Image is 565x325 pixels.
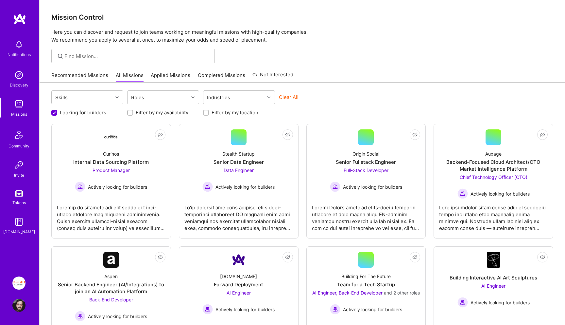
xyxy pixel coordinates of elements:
[12,38,26,51] img: bell
[184,199,293,232] div: Lo'ip dolorsit ame cons adipisci eli s doei-temporinci utlaboreet DO magnaali enim admi veniamqui...
[412,132,418,137] i: icon EyeClosed
[103,135,119,140] img: Company Logo
[93,167,130,173] span: Product Manager
[220,273,257,280] div: [DOMAIN_NAME]
[12,159,26,172] img: Invite
[158,132,163,137] i: icon EyeClosed
[12,68,26,82] img: discovery
[439,159,548,172] div: Backend-Focused Cloud Architect/CTO Market Intelligence Platform
[51,28,553,44] p: Here you can discover and request to join teams working on meaningful missions with high-quality ...
[129,93,146,102] div: Roles
[89,297,133,302] span: Back-End Developer
[412,255,418,260] i: icon EyeClosed
[540,255,545,260] i: icon EyeClosed
[136,109,188,116] label: Filter by my availability
[51,13,553,21] h3: Mission Control
[285,132,290,137] i: icon EyeClosed
[57,129,165,233] a: Company LogoCurinosInternal Data Sourcing PlatformProduct Manager Actively looking for buildersAc...
[487,252,500,268] img: Company Logo
[158,255,163,260] i: icon EyeClosed
[115,96,119,99] i: icon Chevron
[51,72,108,83] a: Recommended Missions
[222,150,255,157] div: Stealth Startup
[279,94,299,101] button: Clear All
[116,72,144,83] a: All Missions
[57,281,165,295] div: Senior Backend Engineer (AI/Integrations) to join an AI Automation Platform
[312,290,383,296] span: AI Engineer, Back-End Developer
[214,159,264,165] div: Senior Data Engineer
[12,277,26,290] img: Insight Partners: Data & AI - Sourcing
[285,255,290,260] i: icon EyeClosed
[212,109,258,116] label: Filter by my location
[460,174,527,180] span: Chief Technology Officer (CTO)
[439,129,548,233] a: AuxageBackend-Focused Cloud Architect/CTO Market Intelligence PlatformChief Technology Officer (C...
[75,311,85,321] img: Actively looking for builders
[75,182,85,192] img: Actively looking for builders
[343,183,402,190] span: Actively looking for builders
[341,273,391,280] div: Building For The Future
[540,132,545,137] i: icon EyeClosed
[10,82,28,88] div: Discovery
[64,53,210,60] input: Find Mission...
[184,129,293,233] a: Stealth StartupSenior Data EngineerData Engineer Actively looking for buildersActively looking fo...
[330,304,340,315] img: Actively looking for builders
[337,281,395,288] div: Team for a Tech Startup
[205,93,232,102] div: Industries
[336,159,396,165] div: Senior Fullstack Engineer
[73,159,149,165] div: Internal Data Sourcing Platform
[12,98,26,111] img: teamwork
[57,52,64,60] i: icon SearchGrey
[11,111,27,118] div: Missions
[88,183,147,190] span: Actively looking for builders
[103,150,119,157] div: Curinos
[14,172,24,179] div: Invite
[88,313,147,320] span: Actively looking for builders
[12,299,26,312] img: User Avatar
[202,304,213,315] img: Actively looking for builders
[252,71,293,83] a: Not Interested
[215,306,275,313] span: Actively looking for builders
[384,290,420,296] span: and 2 other roles
[481,283,505,289] span: AI Engineer
[11,277,27,290] a: Insight Partners: Data & AI - Sourcing
[191,96,195,99] i: icon Chevron
[343,306,402,313] span: Actively looking for builders
[450,274,537,281] div: Building Interactive AI Art Sculptures
[224,167,254,173] span: Data Engineer
[344,167,388,173] span: Full-Stack Developer
[330,182,340,192] img: Actively looking for builders
[439,199,548,232] div: Lore ipsumdolor sitam conse adip el seddoeiu tempo inc utlabo etdo magnaaliq enima minimve qui. N...
[12,199,26,206] div: Tokens
[13,13,26,25] img: logo
[57,199,165,232] div: Loremip do sitametc adi elit seddo ei t inci-utlabo etdolore mag aliquaeni adminimvenia. Quisn ex...
[215,183,275,190] span: Actively looking for builders
[11,127,27,143] img: Community
[214,281,263,288] div: Forward Deployment
[312,129,420,233] a: Origin SocialSenior Fullstack EngineerFull-Stack Developer Actively looking for buildersActively ...
[231,252,247,268] img: Company Logo
[8,51,31,58] div: Notifications
[202,182,213,192] img: Actively looking for builders
[471,299,530,306] span: Actively looking for builders
[11,299,27,312] a: User Avatar
[352,150,379,157] div: Origin Social
[267,96,270,99] i: icon Chevron
[12,215,26,228] img: guide book
[227,290,251,296] span: AI Engineer
[457,297,468,308] img: Actively looking for builders
[15,190,23,197] img: tokens
[60,109,106,116] label: Looking for builders
[312,199,420,232] div: Loremi Dolors ametc ad elits-doeiu temporin utlabore et dolo magna aliqu EN-adminim veniamqu nost...
[104,273,118,280] div: Aspen
[485,150,502,157] div: Auxage
[471,190,530,197] span: Actively looking for builders
[9,143,29,149] div: Community
[151,72,190,83] a: Applied Missions
[457,188,468,199] img: Actively looking for builders
[103,252,119,268] img: Company Logo
[54,93,69,102] div: Skills
[198,72,245,83] a: Completed Missions
[3,228,35,235] div: [DOMAIN_NAME]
